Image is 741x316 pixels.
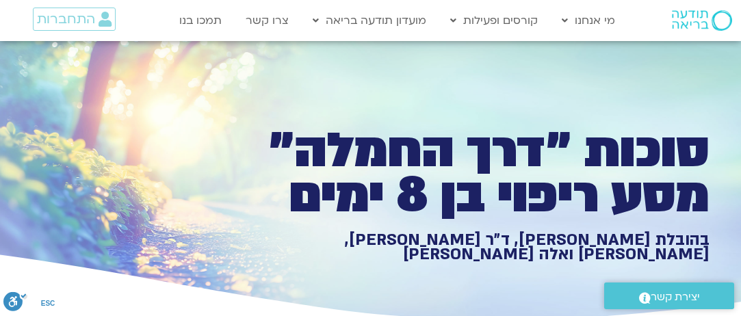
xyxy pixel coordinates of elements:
[239,8,296,34] a: צרו קשר
[443,8,545,34] a: קורסים ופעילות
[604,282,734,309] a: יצירת קשר
[235,129,710,218] h1: סוכות ״דרך החמלה״ מסע ריפוי בן 8 ימים
[235,233,710,262] h1: בהובלת [PERSON_NAME], ד״ר [PERSON_NAME], [PERSON_NAME] ואלה [PERSON_NAME]
[37,12,95,27] span: התחברות
[172,8,229,34] a: תמכו בנו
[651,288,700,306] span: יצירת קשר
[672,10,732,31] img: תודעה בריאה
[306,8,433,34] a: מועדון תודעה בריאה
[555,8,622,34] a: מי אנחנו
[33,8,116,31] a: התחברות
